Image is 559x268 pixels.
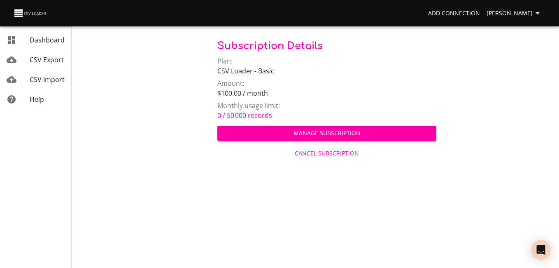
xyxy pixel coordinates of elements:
span: CSV Export [30,55,64,64]
a: Add Connection [425,6,483,21]
span: Monthly usage limit: [217,101,280,110]
p: CSV Loader - Basic [217,66,436,76]
button: Manage Subscription [217,126,436,141]
span: Dashboard [30,35,65,45]
span: [PERSON_NAME] [487,8,543,19]
span: Cancel Subscription [221,148,433,159]
a: 0 / 50 000 records [217,111,272,120]
span: Amount: [217,79,244,88]
span: Manage Subscription [224,128,430,139]
div: Open Intercom Messenger [531,240,551,260]
p: $100.00 / month [217,88,436,98]
button: Cancel Subscription [217,146,436,161]
span: CSV Import [30,75,65,84]
img: CSV Loader [13,7,48,19]
span: Add Connection [428,8,480,19]
span: Help [30,95,44,104]
span: Subscription Details [217,40,323,52]
button: [PERSON_NAME] [483,6,546,21]
span: Plan: [217,56,233,66]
